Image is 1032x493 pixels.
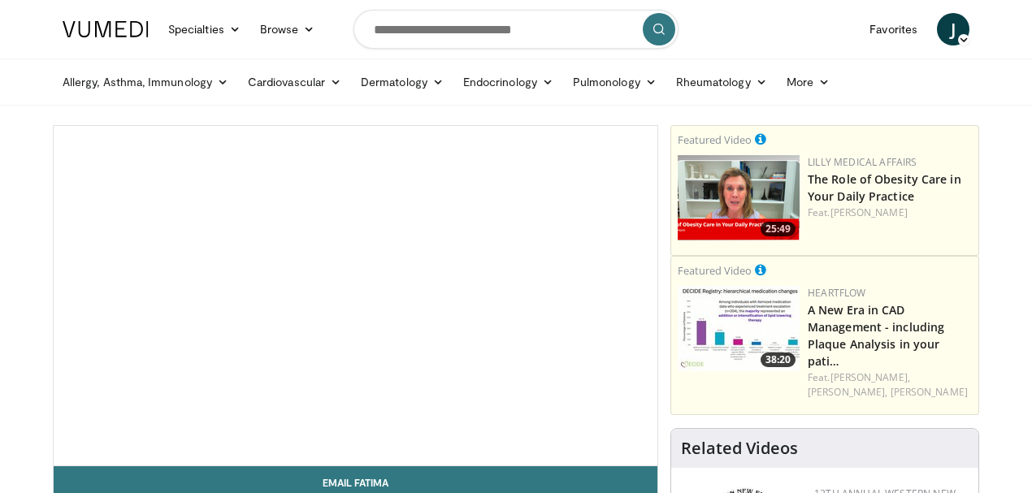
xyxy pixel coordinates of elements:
a: [PERSON_NAME], [830,370,910,384]
a: 38:20 [678,286,800,371]
small: Featured Video [678,263,752,278]
a: Pulmonology [563,66,666,98]
a: The Role of Obesity Care in Your Daily Practice [808,171,961,204]
h4: Related Videos [681,439,798,458]
img: VuMedi Logo [63,21,149,37]
small: Featured Video [678,132,752,147]
a: Allergy, Asthma, Immunology [53,66,238,98]
img: 738d0e2d-290f-4d89-8861-908fb8b721dc.150x105_q85_crop-smart_upscale.jpg [678,286,800,371]
span: 25:49 [761,222,796,236]
a: Favorites [860,13,927,45]
a: Browse [250,13,325,45]
video-js: Video Player [54,126,657,466]
a: Endocrinology [453,66,563,98]
span: 38:20 [761,352,796,367]
img: e1208b6b-349f-4914-9dd7-f97803bdbf1d.png.150x105_q85_crop-smart_upscale.png [678,155,800,240]
a: Dermatology [351,66,453,98]
a: A New Era in CAD Management - including Plaque Analysis in your pati… [808,302,944,369]
a: Lilly Medical Affairs [808,155,917,169]
a: [PERSON_NAME], [808,385,887,399]
a: Cardiovascular [238,66,351,98]
a: [PERSON_NAME] [830,205,908,219]
a: J [937,13,969,45]
a: Specialties [158,13,250,45]
a: Rheumatology [666,66,777,98]
input: Search topics, interventions [353,10,679,49]
a: 25:49 [678,155,800,240]
div: Feat. [808,205,972,220]
a: Heartflow [808,286,866,300]
div: Feat. [808,370,972,400]
a: [PERSON_NAME] [891,385,968,399]
a: More [777,66,839,98]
